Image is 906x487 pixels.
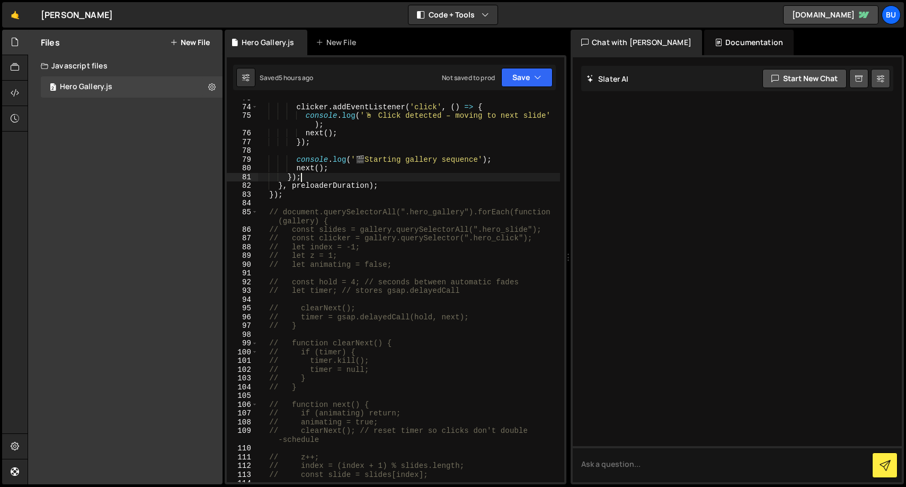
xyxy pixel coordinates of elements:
div: 76 [227,129,258,138]
div: 89 [227,251,258,260]
div: 104 [227,383,258,392]
div: 103 [227,374,258,383]
div: Saved [260,73,314,82]
div: 88 [227,243,258,252]
div: 100 [227,348,258,357]
div: Hero Gallery.js [60,82,112,92]
div: [PERSON_NAME] [41,8,113,21]
div: 86 [227,225,258,234]
div: 99 [227,339,258,348]
a: [DOMAIN_NAME] [783,5,878,24]
div: 101 [227,356,258,366]
div: Hero Gallery.js [242,37,294,48]
div: 102 [227,366,258,375]
span: 2 [50,84,56,92]
div: 81 [227,173,258,182]
button: Start new chat [762,69,847,88]
button: New File [170,38,210,47]
a: 🤙 [2,2,28,28]
div: 79 [227,155,258,164]
div: 91 [227,269,258,278]
button: Save [501,68,553,87]
div: 92 [227,278,258,287]
div: 110 [227,444,258,453]
div: 5 hours ago [279,73,314,82]
div: Documentation [704,30,794,55]
div: 93 [227,286,258,295]
div: 75 [227,111,258,129]
div: 90 [227,260,258,269]
div: 80 [227,164,258,173]
div: 77 [227,138,258,147]
div: 94 [227,295,258,305]
div: New File [316,37,360,48]
div: Chat with [PERSON_NAME] [571,30,702,55]
a: Bu [882,5,901,24]
div: Javascript files [28,55,223,76]
div: 95 [227,304,258,313]
div: 113 [227,471,258,480]
div: 97 [227,321,258,331]
h2: Slater AI [587,74,629,84]
div: 74 [227,103,258,112]
div: 109 [227,427,258,444]
div: 83 [227,190,258,199]
div: 98 [227,331,258,340]
div: Not saved to prod [442,73,495,82]
button: Code + Tools [408,5,498,24]
h2: Files [41,37,60,48]
div: 78 [227,146,258,155]
div: 84 [227,199,258,208]
div: 96 [227,313,258,322]
div: 105 [227,392,258,401]
div: 87 [227,234,258,243]
div: 17072/46993.js [41,76,223,98]
div: 82 [227,181,258,190]
div: 108 [227,418,258,427]
div: 107 [227,409,258,418]
div: 111 [227,453,258,462]
div: 106 [227,401,258,410]
div: 112 [227,462,258,471]
div: 85 [227,208,258,225]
